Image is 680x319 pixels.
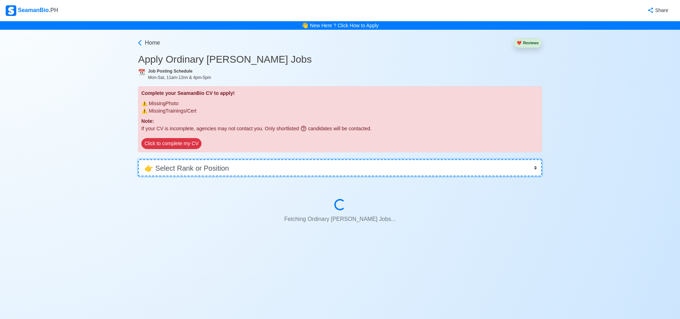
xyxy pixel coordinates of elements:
[640,4,674,17] button: Share
[141,107,539,115] div: Missing Trainings/Cert
[301,21,309,30] span: bell
[514,38,542,48] button: heartReviews
[141,100,539,107] div: Missing Photo
[145,39,160,47] span: Home
[148,74,542,81] div: Mon-Sat, 11am-12nn & 4pm-5pm
[141,138,202,149] button: Click to complete my CV
[155,212,525,226] p: Fetching Ordinary [PERSON_NAME] Jobs...
[6,5,58,16] div: SeamanBio
[148,69,192,74] b: Job Posting Schedule
[517,41,522,45] span: heart
[138,69,145,75] span: calendar
[141,90,235,96] span: Complete your SeamanBio CV to apply!
[141,118,539,125] p: Note:
[136,39,160,47] a: Home
[141,125,539,132] p: If your CV is incomplete, agencies may not contact you. Only shortlisted candidates will be conta...
[310,23,379,28] a: New Here ? Click How to Apply
[141,108,147,114] span: close
[6,5,16,16] img: Logo
[49,7,58,13] span: .PH
[141,101,147,106] span: close
[138,53,542,65] h3: Apply Ordinary [PERSON_NAME] Jobs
